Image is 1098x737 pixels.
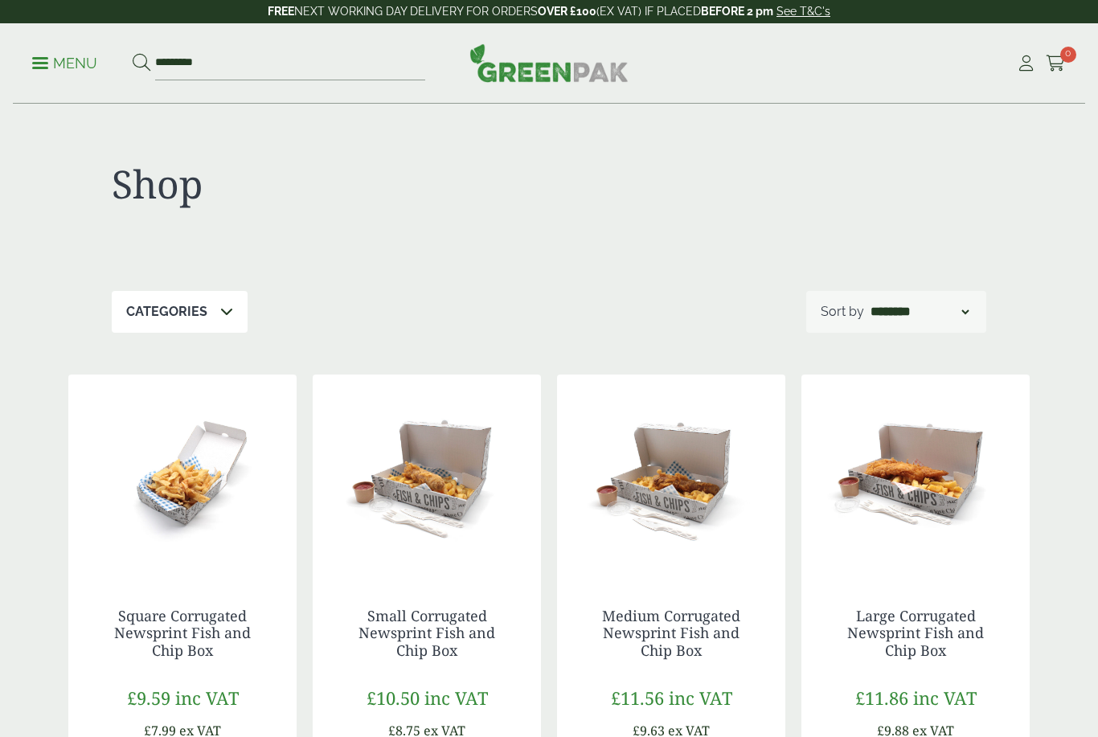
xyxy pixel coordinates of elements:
[1046,51,1066,76] a: 0
[669,686,732,710] span: inc VAT
[602,606,740,660] a: Medium Corrugated Newsprint Fish and Chip Box
[855,686,908,710] span: £11.86
[557,375,785,575] img: Medium - Corrugated Newsprint Fish & Chips Box with Food Variant 2
[867,302,972,321] select: Shop order
[1016,55,1036,72] i: My Account
[313,375,541,575] img: Small - Corrugated Newsprint Fish & Chips Box with Food Variant 1
[367,686,420,710] span: £10.50
[126,302,207,321] p: Categories
[469,43,629,82] img: GreenPak Supplies
[175,686,239,710] span: inc VAT
[701,5,773,18] strong: BEFORE 2 pm
[1060,47,1076,63] span: 0
[424,686,488,710] span: inc VAT
[776,5,830,18] a: See T&C's
[611,686,664,710] span: £11.56
[68,375,297,575] img: 2520069 Square News Fish n Chip Corrugated Box - Open with Chips
[821,302,864,321] p: Sort by
[913,686,977,710] span: inc VAT
[801,375,1030,575] img: Large - Corrugated Newsprint Fish & Chips Box with Food Variant 1
[847,606,984,660] a: Large Corrugated Newsprint Fish and Chip Box
[268,5,294,18] strong: FREE
[538,5,596,18] strong: OVER £100
[32,54,97,73] p: Menu
[127,686,170,710] span: £9.59
[358,606,495,660] a: Small Corrugated Newsprint Fish and Chip Box
[32,54,97,70] a: Menu
[1046,55,1066,72] i: Cart
[114,606,251,660] a: Square Corrugated Newsprint Fish and Chip Box
[112,161,549,207] h1: Shop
